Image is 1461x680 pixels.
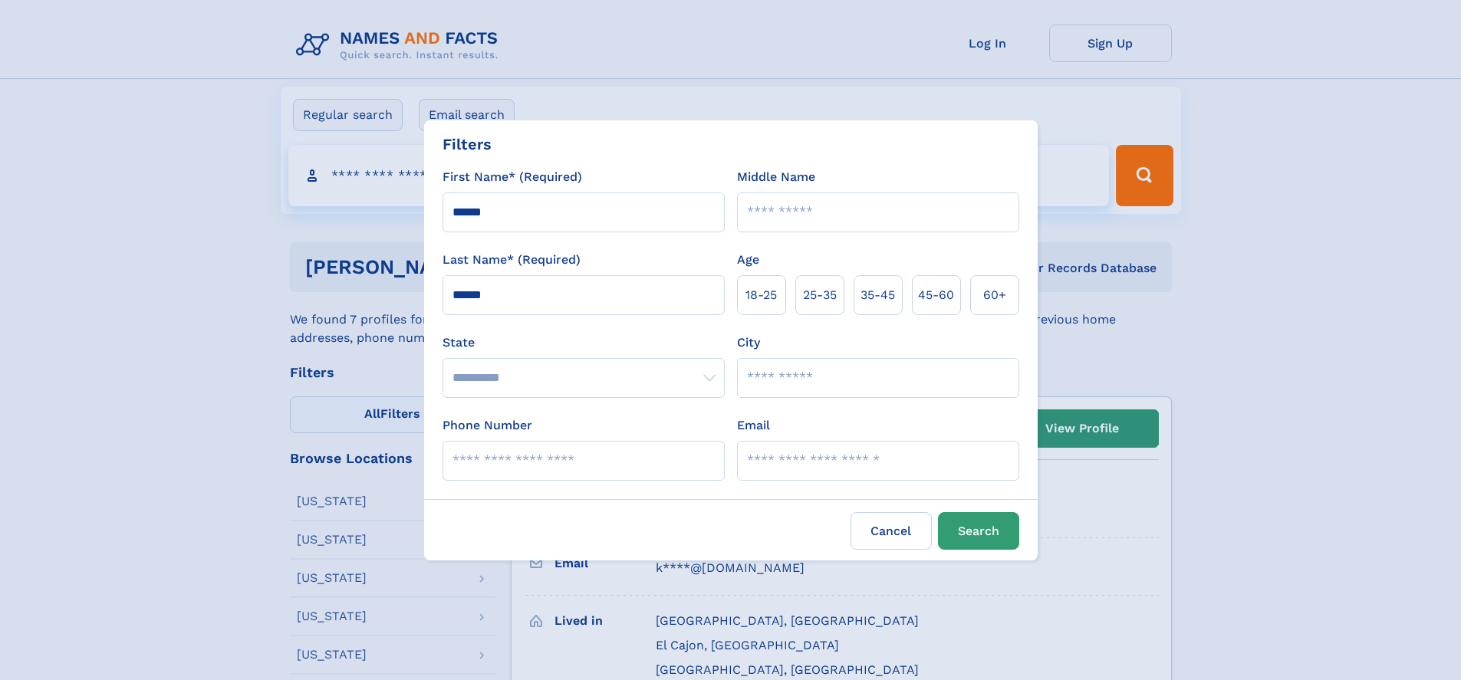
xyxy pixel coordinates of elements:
[737,251,759,269] label: Age
[737,168,815,186] label: Middle Name
[443,333,725,352] label: State
[443,416,532,435] label: Phone Number
[803,286,837,304] span: 25‑35
[983,286,1006,304] span: 60+
[443,168,582,186] label: First Name* (Required)
[443,133,492,156] div: Filters
[938,512,1019,550] button: Search
[918,286,954,304] span: 45‑60
[851,512,932,550] label: Cancel
[443,251,581,269] label: Last Name* (Required)
[737,416,770,435] label: Email
[745,286,777,304] span: 18‑25
[737,333,760,352] label: City
[860,286,895,304] span: 35‑45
